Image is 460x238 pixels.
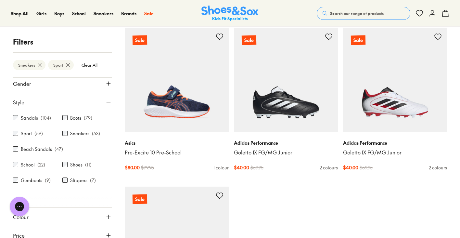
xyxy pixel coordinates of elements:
[11,10,29,17] a: Shop All
[13,80,31,87] span: Gender
[250,164,263,171] span: $ 59.95
[351,35,365,45] p: Sale
[133,35,147,45] p: Sale
[201,6,259,21] img: SNS_Logo_Responsive.svg
[317,7,410,20] button: Search our range of products
[343,28,447,132] a: Sale
[55,146,63,152] p: ( 47 )
[13,208,112,226] button: Colour
[125,139,229,146] p: Asics
[70,177,87,184] label: Slippers
[85,161,92,168] p: ( 11 )
[343,164,358,171] span: $ 40.00
[234,164,249,171] span: $ 40.00
[429,164,447,171] div: 2 colours
[343,149,447,156] a: Goletto IX FG/MG Junior
[84,114,92,121] p: ( 79 )
[21,177,42,184] label: Gumboots
[125,149,229,156] a: Pre-Excite 10 Pre-School
[70,114,81,121] label: Boots
[13,93,112,111] button: Style
[94,10,113,17] a: Sneakers
[13,36,112,47] p: Filters
[242,35,256,45] p: Sale
[234,149,338,156] a: Goletto IX FG/MG Junior
[54,10,64,17] a: Boys
[144,10,154,17] a: Sale
[6,194,32,218] iframe: Gorgias live chat messenger
[76,59,103,71] btn: Clear All
[330,10,384,16] span: Search our range of products
[360,164,373,171] span: $ 59.95
[70,161,83,168] label: Shoes
[125,28,229,132] a: Sale
[121,10,136,17] a: Brands
[48,60,74,70] btn: Sport
[21,146,52,152] label: Beach Sandals
[343,139,447,146] p: Adidas Performance
[213,164,229,171] div: 1 colour
[141,164,154,171] span: $ 99.95
[45,177,51,184] p: ( 9 )
[36,10,46,17] a: Girls
[13,74,112,93] button: Gender
[37,161,45,168] p: ( 22 )
[13,98,24,106] span: Style
[133,194,147,204] p: Sale
[201,6,259,21] a: Shoes & Sox
[70,130,89,137] label: Sneakers
[234,139,338,146] p: Adidas Performance
[21,130,32,137] label: Sport
[21,114,38,121] label: Sandals
[72,10,86,17] a: School
[21,161,35,168] label: School
[34,130,43,137] p: ( 59 )
[90,177,96,184] p: ( 7 )
[13,60,45,70] btn: Sneakers
[320,164,338,171] div: 2 colours
[125,164,140,171] span: $ 80.00
[234,28,338,132] a: Sale
[41,114,51,121] p: ( 104 )
[92,130,100,137] p: ( 53 )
